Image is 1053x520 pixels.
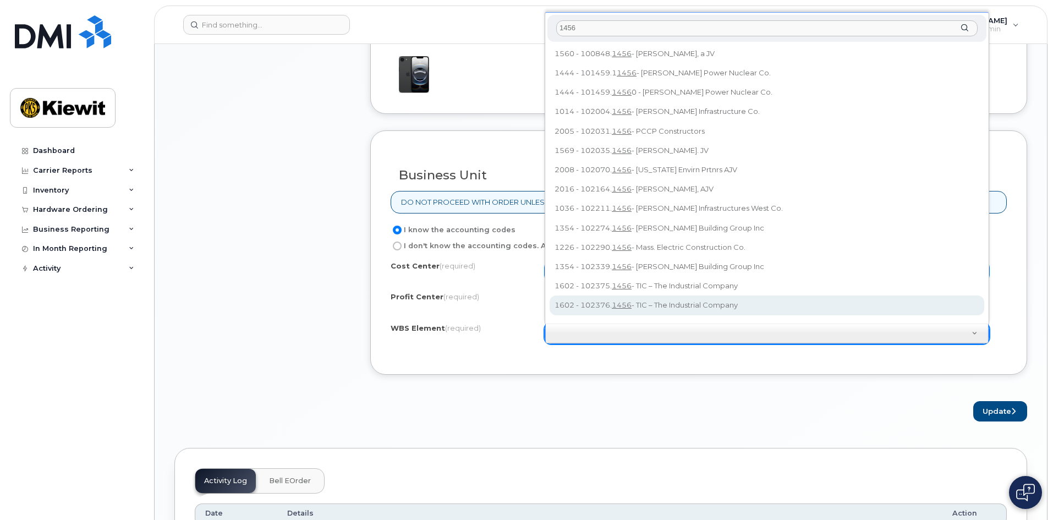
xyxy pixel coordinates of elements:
[612,204,632,212] span: 1456
[551,180,983,198] div: 2016 - 102164. - [PERSON_NAME], AJV
[612,281,632,290] span: 1456
[612,49,632,58] span: 1456
[612,262,632,271] span: 1456
[551,161,983,178] div: 2008 - 102070. - [US_STATE] Envirn Prtnrs AJV
[551,200,983,217] div: 1036 - 102211. - [PERSON_NAME] Infrastructures West Co.
[612,165,632,174] span: 1456
[551,123,983,140] div: 2005 - 102031. - PCCP Constructors
[612,146,632,155] span: 1456
[612,184,632,193] span: 1456
[1016,484,1035,501] img: Open chat
[551,297,983,314] div: 1602 - 102376. - TIC – The Industrial Company
[551,103,983,121] div: 1014 - 102004. - [PERSON_NAME] Infrastructure Co.
[551,258,983,275] div: 1354 - 102339. - [PERSON_NAME] Building Group Inc
[551,84,983,101] div: 1444 - 101459. 0 - [PERSON_NAME] Power Nuclear Co.
[612,223,632,232] span: 1456
[612,127,632,135] span: 1456
[612,243,632,251] span: 1456
[551,277,983,294] div: 1602 - 102375. - TIC – The Industrial Company
[551,316,983,333] div: 2040 - 102447. - [PERSON_NAME] Joint Venture
[612,107,632,116] span: 1456
[551,45,983,62] div: 1560 - 100848. - [PERSON_NAME], a JV
[617,68,637,77] span: 1456
[551,64,983,81] div: 1444 - 101459.1 - [PERSON_NAME] Power Nuclear Co.
[612,300,632,309] span: 1456
[551,239,983,256] div: 1226 - 102290. - Mass. Electric Construction Co.
[612,87,632,96] span: 1456
[551,142,983,159] div: 1569 - 102035. - [PERSON_NAME]. JV
[551,220,983,237] div: 1354 - 102274. - [PERSON_NAME] Building Group Inc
